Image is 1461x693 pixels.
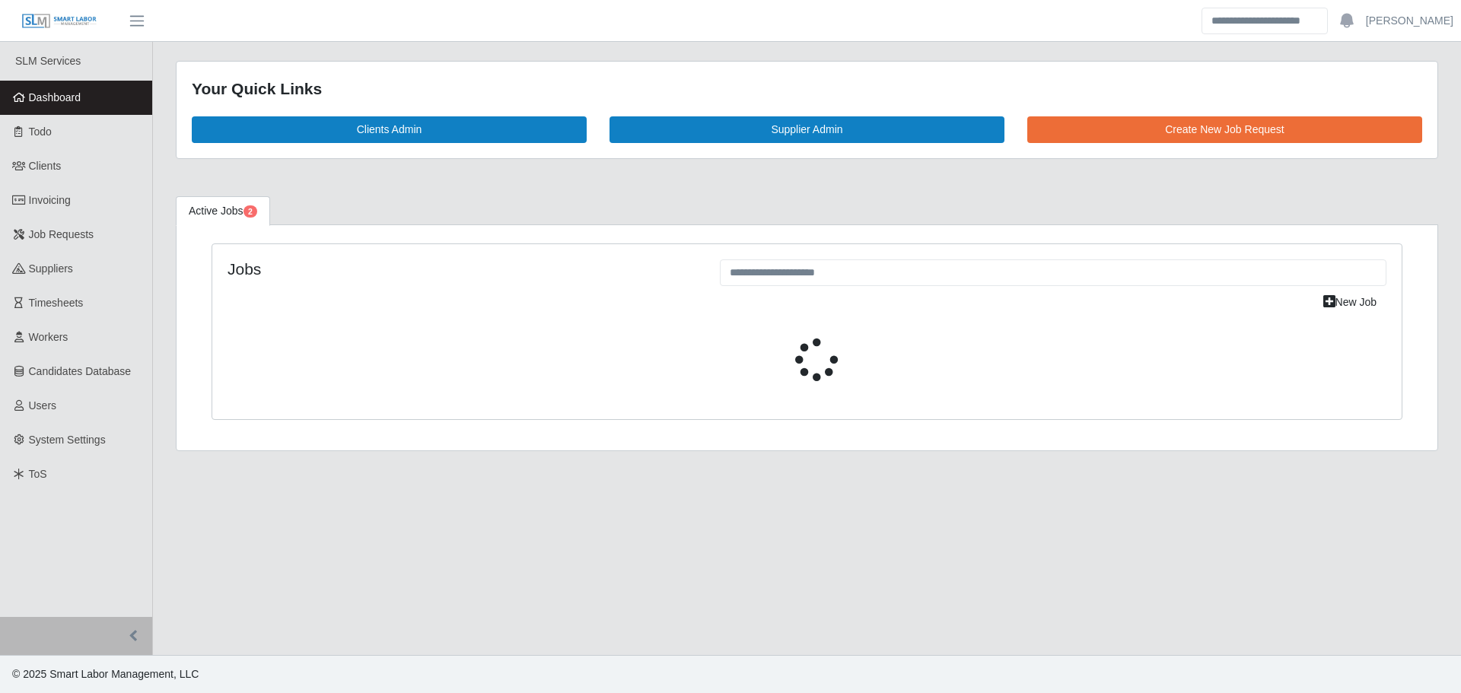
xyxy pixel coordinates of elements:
span: SLM Services [15,55,81,67]
a: Active Jobs [176,196,270,226]
input: Search [1202,8,1328,34]
span: Users [29,399,57,412]
div: Your Quick Links [192,77,1422,101]
a: Clients Admin [192,116,587,143]
span: Pending Jobs [243,205,257,218]
span: Job Requests [29,228,94,240]
span: Todo [29,126,52,138]
span: Clients [29,160,62,172]
span: Candidates Database [29,365,132,377]
a: Create New Job Request [1027,116,1422,143]
h4: Jobs [228,259,697,278]
a: New Job [1313,289,1386,316]
a: [PERSON_NAME] [1366,13,1453,29]
span: System Settings [29,434,106,446]
img: SLM Logo [21,13,97,30]
a: Supplier Admin [610,116,1004,143]
span: © 2025 Smart Labor Management, LLC [12,668,199,680]
span: Invoicing [29,194,71,206]
span: Timesheets [29,297,84,309]
span: Workers [29,331,68,343]
span: Suppliers [29,262,73,275]
span: Dashboard [29,91,81,103]
span: ToS [29,468,47,480]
